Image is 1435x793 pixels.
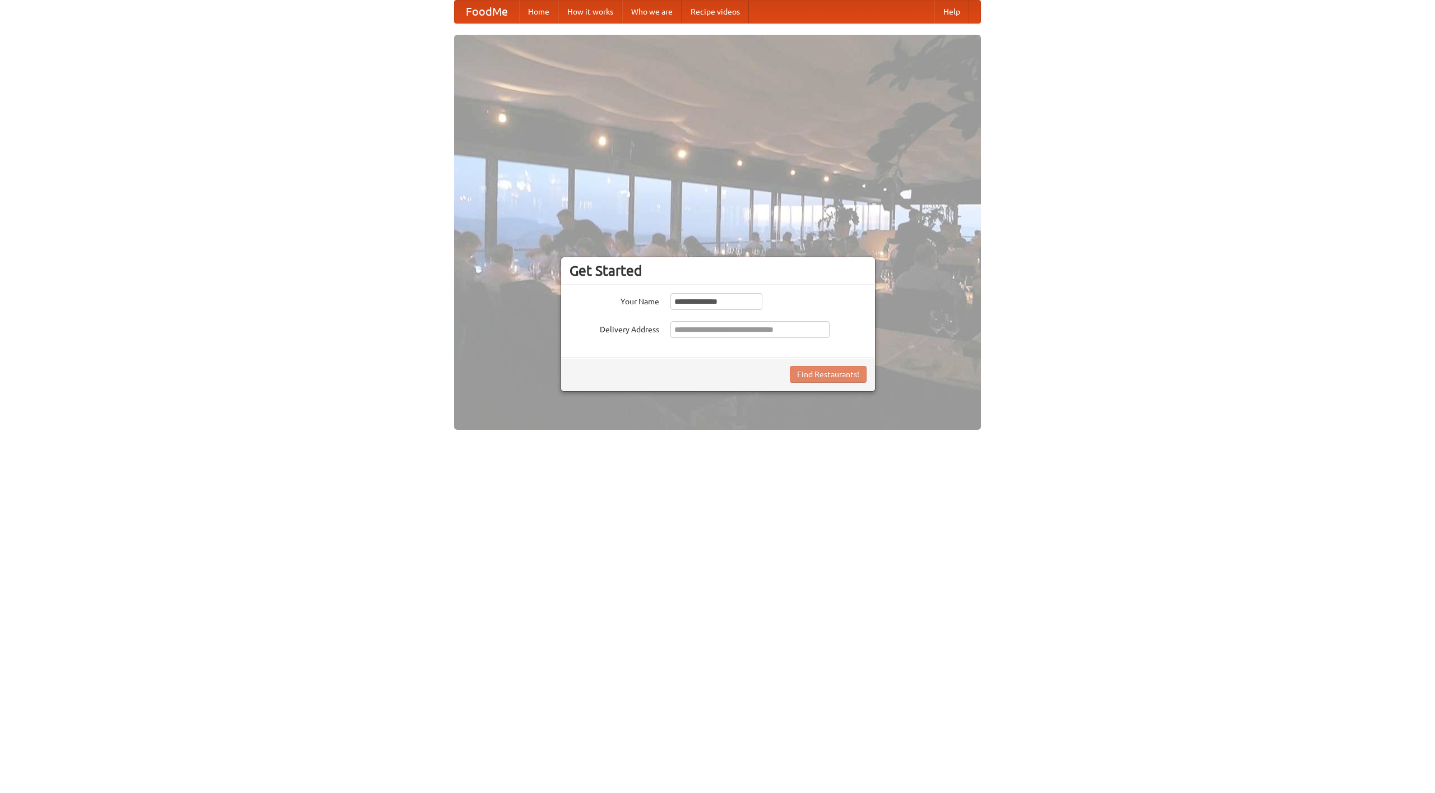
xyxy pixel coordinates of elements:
a: FoodMe [455,1,519,23]
label: Your Name [570,293,659,307]
a: Help [934,1,969,23]
a: Who we are [622,1,682,23]
a: Home [519,1,558,23]
button: Find Restaurants! [790,366,867,383]
a: Recipe videos [682,1,749,23]
a: How it works [558,1,622,23]
h3: Get Started [570,262,867,279]
label: Delivery Address [570,321,659,335]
